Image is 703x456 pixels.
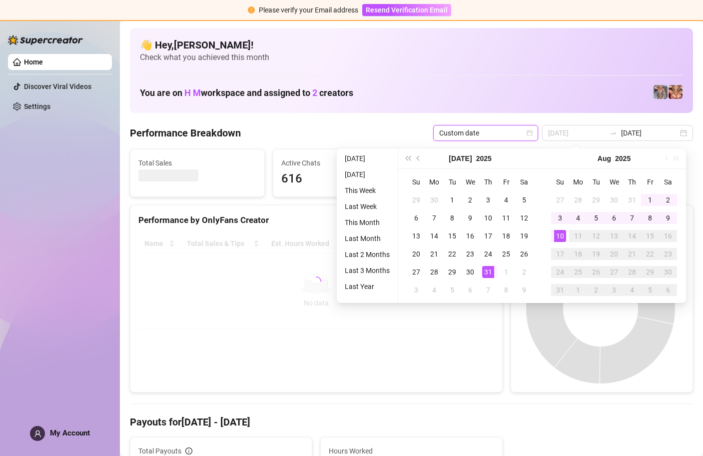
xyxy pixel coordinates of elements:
div: 23 [662,248,674,260]
div: 9 [662,212,674,224]
div: 31 [626,194,638,206]
div: 15 [644,230,656,242]
td: 2025-08-12 [587,227,605,245]
div: 27 [410,266,422,278]
div: 26 [590,266,602,278]
td: 2025-07-31 [623,191,641,209]
td: 2025-06-29 [407,191,425,209]
li: This Month [341,216,394,228]
button: Choose a year [476,148,492,168]
td: 2025-07-29 [587,191,605,209]
div: 4 [572,212,584,224]
span: Resend Verification Email [366,6,448,14]
div: 20 [608,248,620,260]
td: 2025-08-04 [569,209,587,227]
div: 6 [410,212,422,224]
div: 1 [500,266,512,278]
div: 30 [608,194,620,206]
div: 29 [644,266,656,278]
td: 2025-08-11 [569,227,587,245]
h4: Performance Breakdown [130,126,241,140]
div: 9 [464,212,476,224]
td: 2025-08-01 [497,263,515,281]
img: logo-BBDzfeDw.svg [8,35,83,45]
td: 2025-08-03 [407,281,425,299]
div: 14 [626,230,638,242]
div: 8 [644,212,656,224]
td: 2025-09-01 [569,281,587,299]
td: 2025-08-06 [605,209,623,227]
div: 12 [518,212,530,224]
td: 2025-08-05 [587,209,605,227]
h4: Payouts for [DATE] - [DATE] [130,415,693,429]
th: Th [623,173,641,191]
div: 1 [446,194,458,206]
div: 11 [572,230,584,242]
button: Choose a month [449,148,472,168]
td: 2025-08-02 [515,263,533,281]
td: 2025-07-20 [407,245,425,263]
div: 30 [662,266,674,278]
th: Th [479,173,497,191]
div: 25 [500,248,512,260]
div: 15 [446,230,458,242]
td: 2025-09-05 [641,281,659,299]
div: 4 [428,284,440,296]
div: 9 [518,284,530,296]
td: 2025-08-23 [659,245,677,263]
td: 2025-07-26 [515,245,533,263]
td: 2025-07-02 [461,191,479,209]
th: Sa [515,173,533,191]
div: 2 [590,284,602,296]
td: 2025-08-07 [623,209,641,227]
span: to [609,129,617,137]
h4: 👋 Hey, [PERSON_NAME] ! [140,38,683,52]
td: 2025-08-04 [425,281,443,299]
img: pennylondon [669,85,683,99]
button: Last year (Control + left) [402,148,413,168]
td: 2025-07-21 [425,245,443,263]
div: 29 [590,194,602,206]
span: info-circle [185,447,192,454]
td: 2025-07-31 [479,263,497,281]
td: 2025-08-17 [551,245,569,263]
div: 16 [464,230,476,242]
div: 7 [428,212,440,224]
td: 2025-08-21 [623,245,641,263]
th: Su [551,173,569,191]
td: 2025-08-14 [623,227,641,245]
div: 13 [608,230,620,242]
div: 18 [500,230,512,242]
div: 24 [482,248,494,260]
td: 2025-07-01 [443,191,461,209]
div: 20 [410,248,422,260]
td: 2025-08-08 [641,209,659,227]
span: exclamation-circle [248,6,255,13]
td: 2025-08-29 [641,263,659,281]
th: Su [407,173,425,191]
div: 16 [662,230,674,242]
div: 21 [428,248,440,260]
td: 2025-07-14 [425,227,443,245]
th: Sa [659,173,677,191]
div: 31 [482,266,494,278]
td: 2025-09-06 [659,281,677,299]
div: 5 [644,284,656,296]
div: 10 [554,230,566,242]
div: 19 [518,230,530,242]
input: Start date [548,127,605,138]
td: 2025-07-19 [515,227,533,245]
td: 2025-08-19 [587,245,605,263]
h1: You are on workspace and assigned to creators [140,87,353,98]
td: 2025-08-15 [641,227,659,245]
div: 14 [428,230,440,242]
div: 1 [644,194,656,206]
div: 25 [572,266,584,278]
td: 2025-08-18 [569,245,587,263]
span: calendar [527,130,533,136]
button: Previous month (PageUp) [413,148,424,168]
span: Total Sales [138,157,256,168]
td: 2025-08-09 [659,209,677,227]
div: 5 [590,212,602,224]
td: 2025-08-13 [605,227,623,245]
